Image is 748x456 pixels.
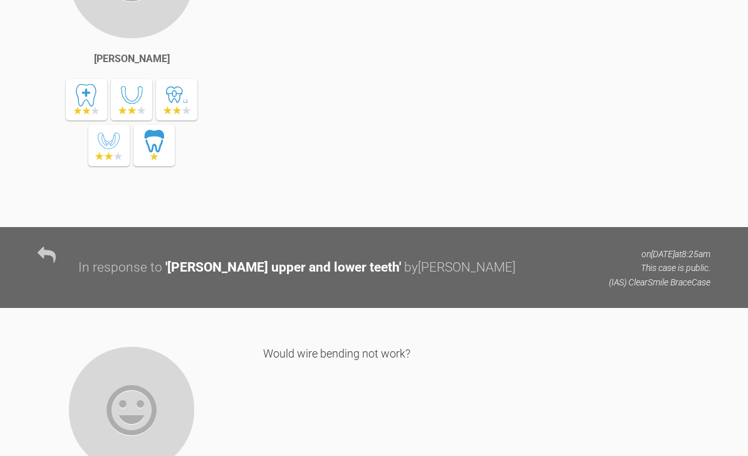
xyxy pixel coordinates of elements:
p: on [DATE] at 8:25am [609,247,710,261]
div: by [PERSON_NAME] [404,257,516,278]
div: ' [PERSON_NAME] upper and lower teeth ' [165,257,401,278]
p: This case is public. [609,261,710,275]
p: (IAS) ClearSmile Brace Case [609,275,710,289]
div: In response to [78,257,162,278]
div: [PERSON_NAME] [94,51,170,67]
